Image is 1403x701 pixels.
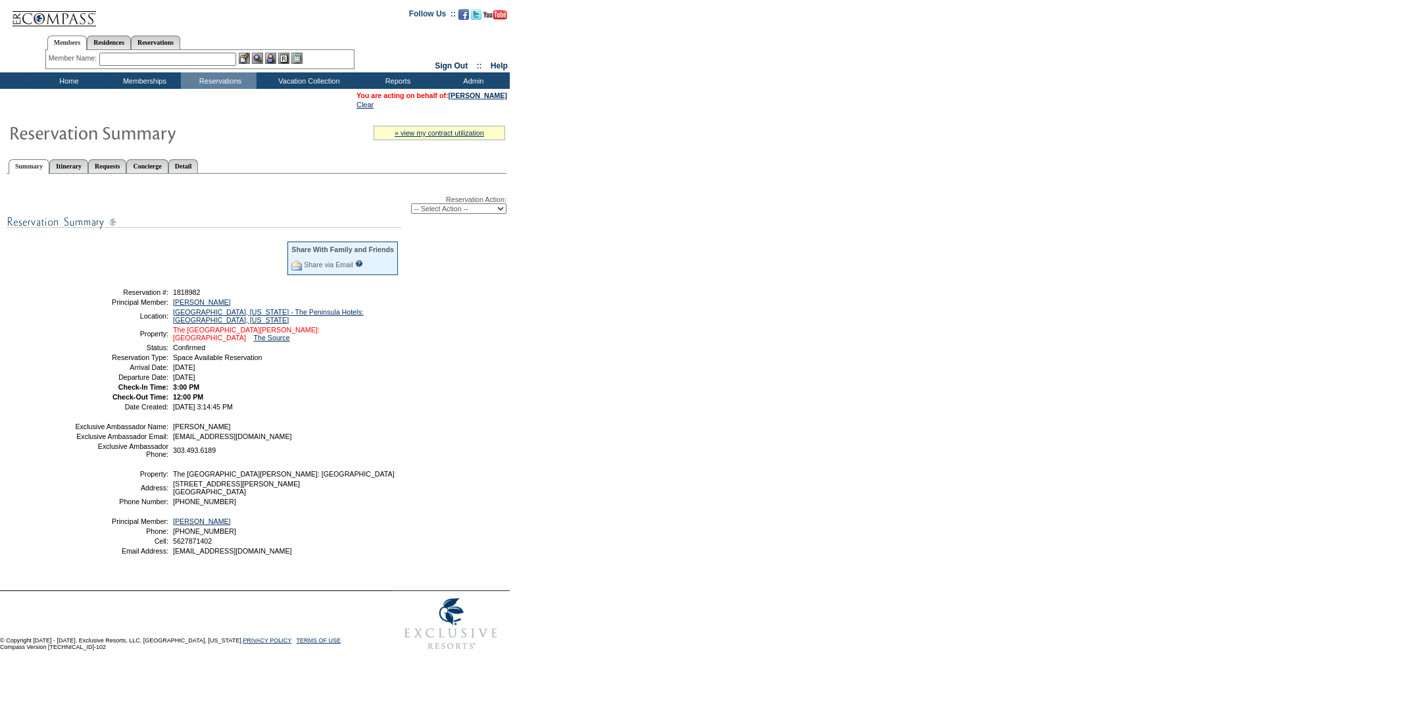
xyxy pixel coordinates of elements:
span: [EMAIL_ADDRESS][DOMAIN_NAME] [173,547,292,555]
td: Phone Number: [74,498,168,506]
a: Summary [9,159,49,174]
td: Date Created: [74,403,168,411]
span: 5627871402 [173,537,212,545]
td: Departure Date: [74,373,168,381]
td: Memberships [105,72,181,89]
td: Vacation Collection [257,72,358,89]
a: Share via Email [304,261,353,269]
span: [DATE] 3:14:45 PM [173,403,233,411]
img: Follow us on Twitter [471,9,481,20]
span: 1818982 [173,288,201,296]
td: Exclusive Ambassador Name: [74,423,168,430]
a: Reservations [131,36,180,49]
span: Confirmed [173,344,205,351]
img: Reservations [278,53,289,64]
a: Help [491,61,508,70]
td: Reservation Type: [74,353,168,361]
a: [PERSON_NAME] [449,91,507,99]
span: [PHONE_NUMBER] [173,498,236,506]
td: Home [30,72,105,89]
span: 12:00 PM [173,393,203,401]
a: Become our fan on Facebook [458,13,469,21]
img: Impersonate [265,53,276,64]
td: Exclusive Ambassador Phone: [74,442,168,458]
a: Members [47,36,87,50]
td: Phone: [74,527,168,535]
span: You are acting on behalf of: [357,91,507,99]
span: [DATE] [173,363,195,371]
span: The [GEOGRAPHIC_DATA][PERSON_NAME]: [GEOGRAPHIC_DATA] [173,470,395,478]
a: Follow us on Twitter [471,13,481,21]
span: [STREET_ADDRESS][PERSON_NAME] [GEOGRAPHIC_DATA] [173,480,300,496]
span: [DATE] [173,373,195,381]
span: 3:00 PM [173,383,199,391]
a: Concierge [126,159,168,173]
img: Reservaton Summary [9,119,272,145]
input: What is this? [355,260,363,267]
span: :: [477,61,482,70]
img: b_calculator.gif [291,53,303,64]
a: Sign Out [435,61,468,70]
td: Address: [74,480,168,496]
td: Property: [74,470,168,478]
td: Follow Us :: [409,8,456,24]
a: [PERSON_NAME] [173,298,231,306]
span: [PERSON_NAME] [173,423,231,430]
a: Residences [87,36,131,49]
img: b_edit.gif [239,53,250,64]
td: Reservation #: [74,288,168,296]
div: Member Name: [49,53,99,64]
td: Location: [74,308,168,324]
img: Become our fan on Facebook [458,9,469,20]
a: TERMS OF USE [297,637,341,644]
a: PRIVACY POLICY [243,637,291,644]
img: subTtlResSummary.gif [7,214,401,230]
div: Reservation Action: [7,195,506,214]
span: [PHONE_NUMBER] [173,527,236,535]
a: The [GEOGRAPHIC_DATA][PERSON_NAME]: [GEOGRAPHIC_DATA] [173,326,320,342]
a: Itinerary [49,159,88,173]
td: Principal Member: [74,517,168,525]
span: 303.493.6189 [173,446,216,454]
a: » view my contract utilization [395,129,484,137]
a: [GEOGRAPHIC_DATA], [US_STATE] - The Peninsula Hotels: [GEOGRAPHIC_DATA], [US_STATE] [173,308,364,324]
strong: Check-Out Time: [112,393,168,401]
img: Subscribe to our YouTube Channel [483,10,507,20]
td: Admin [434,72,510,89]
strong: Check-In Time: [118,383,168,391]
a: Subscribe to our YouTube Channel [483,13,507,21]
span: Space Available Reservation [173,353,262,361]
td: Cell: [74,537,168,545]
td: Reports [358,72,434,89]
a: Clear [357,101,374,109]
td: Status: [74,344,168,351]
span: [EMAIL_ADDRESS][DOMAIN_NAME] [173,432,292,440]
img: View [252,53,263,64]
a: The Source [254,334,290,342]
td: Reservations [181,72,257,89]
div: Share With Family and Friends [291,246,394,253]
td: Arrival Date: [74,363,168,371]
td: Email Address: [74,547,168,555]
a: Detail [168,159,199,173]
td: Principal Member: [74,298,168,306]
td: Exclusive Ambassador Email: [74,432,168,440]
a: [PERSON_NAME] [173,517,231,525]
a: Requests [88,159,126,173]
td: Property: [74,326,168,342]
img: Exclusive Resorts [392,591,510,657]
